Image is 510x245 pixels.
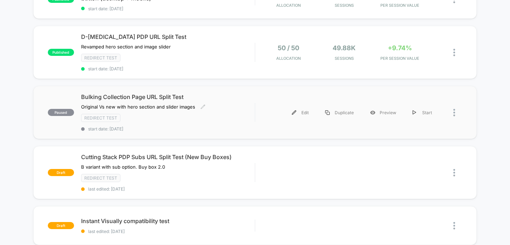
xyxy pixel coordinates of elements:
img: menu [292,110,296,115]
span: last edited: [DATE] [81,186,255,192]
div: Start [404,105,440,121]
div: Preview [362,105,404,121]
span: B variant with sub option. Buy box 2.0 [81,164,165,170]
span: Instant Visually compatibility test [81,217,255,224]
span: 50 / 50 [278,44,299,52]
span: paused [48,109,74,116]
span: Sessions [318,56,370,61]
span: Redirect Test [81,54,120,62]
span: Allocation [276,56,301,61]
img: close [453,109,455,116]
span: last edited: [DATE] [81,229,255,234]
span: Bulking Collection Page URL Split Test [81,93,255,100]
span: D-[MEDICAL_DATA] PDP URL Split Test [81,33,255,40]
img: menu [325,110,330,115]
span: +9.74% [388,44,412,52]
span: start date: [DATE] [81,126,255,132]
img: close [453,169,455,176]
span: PER SESSION VALUE [374,56,426,61]
span: Original Vs new with hero section and slider images [81,104,195,110]
span: Allocation [276,3,301,8]
span: 49.88k [333,44,356,52]
span: draft [48,222,74,229]
span: Sessions [318,3,370,8]
img: menu [413,110,416,115]
span: draft [48,169,74,176]
span: Cutting Stack PDP Subs URL Split Test (New Buy Boxes) [81,153,255,161]
span: Redirect Test [81,174,120,182]
span: start date: [DATE] [81,66,255,71]
span: start date: [DATE] [81,6,255,11]
img: close [453,222,455,229]
div: Edit [284,105,317,121]
div: Duplicate [317,105,362,121]
span: published [48,49,74,56]
span: Redirect Test [81,114,120,122]
img: close [453,49,455,56]
span: PER SESSION VALUE [374,3,426,8]
span: Revamped hero section and image slider [81,44,171,49]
